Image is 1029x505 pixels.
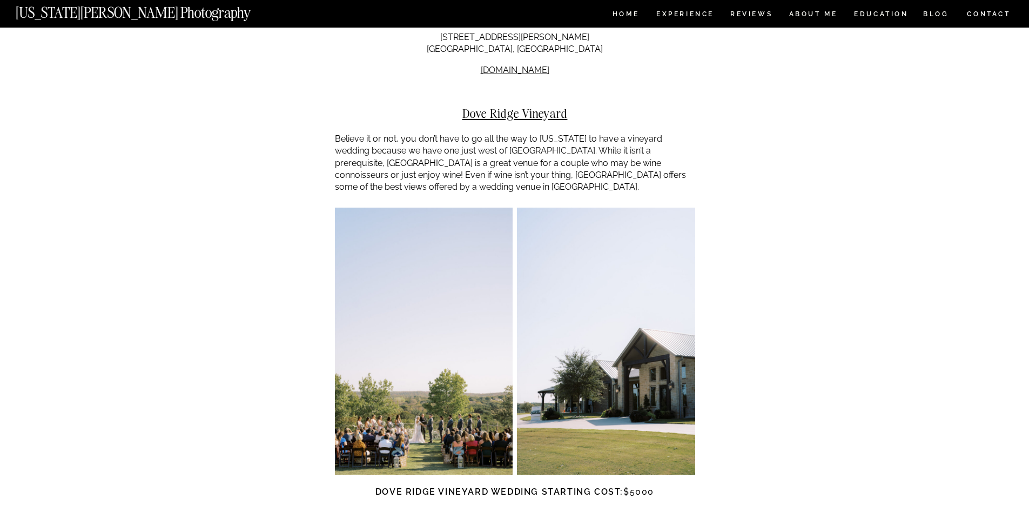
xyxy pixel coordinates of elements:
[375,487,623,497] strong: Dove Ridge Vineyard wedding starting cost:
[413,10,587,20] strong: Lazy S Hacienda starting cost:
[923,11,949,20] a: BLOG
[656,11,713,20] a: Experience
[966,8,1011,20] a: CONTACT
[335,208,513,475] img: outdoor ceremony at fort worth wedding venues
[789,11,838,20] a: ABOUT ME
[335,31,695,56] p: [STREET_ADDRESS][PERSON_NAME] [GEOGRAPHIC_DATA], [GEOGRAPHIC_DATA]
[335,486,695,499] h3: $5000
[730,11,771,20] a: REVIEWS
[16,5,287,15] a: [US_STATE][PERSON_NAME] Photography
[335,9,695,22] h3: $8250
[481,65,549,75] a: [DOMAIN_NAME]
[335,133,695,194] p: Believe it or not, you don’t have to go all the way to [US_STATE] to have a vineyard wedding beca...
[610,11,641,20] a: HOME
[853,11,910,20] a: EDUCATION
[335,107,695,120] h2: Dove Ridge Vineyard
[517,208,695,475] img: fort worth wedding venues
